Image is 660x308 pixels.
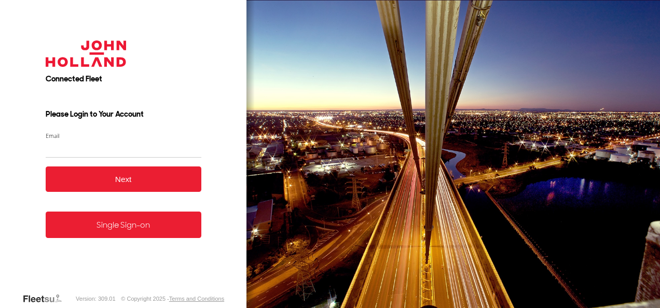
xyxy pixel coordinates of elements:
[46,74,201,84] h2: Connected Fleet
[76,296,115,302] div: Version: 309.01
[121,296,224,302] div: © Copyright 2025 -
[46,132,201,139] label: Email
[22,293,70,304] a: Visit our Website
[46,109,201,119] h3: Please Login to Your Account
[169,296,224,302] a: Terms and Conditions
[46,166,201,192] button: Next
[46,40,127,67] img: John Holland
[46,212,201,238] a: Single Sign-on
